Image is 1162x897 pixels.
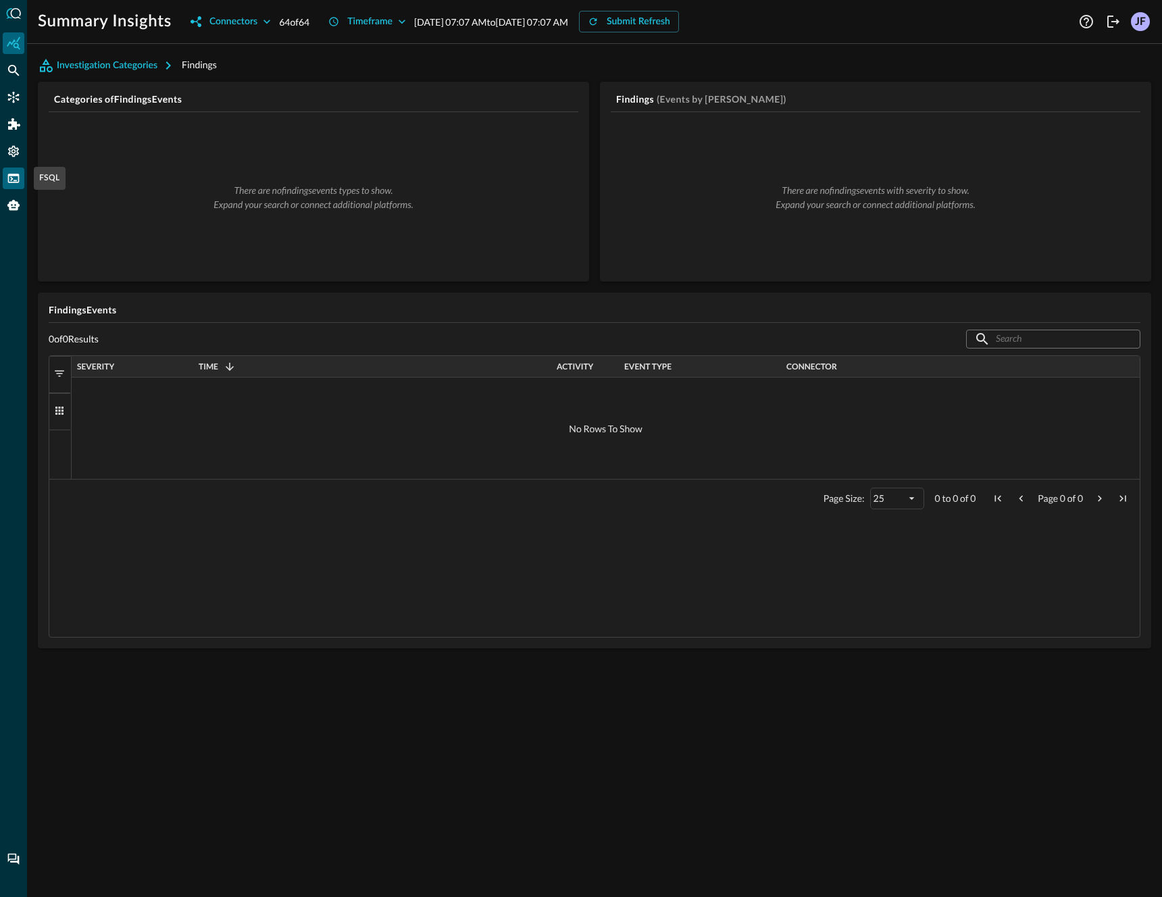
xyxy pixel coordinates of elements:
div: Query Agent [3,195,24,216]
h1: Summary Insights [38,11,172,32]
span: Page [1038,492,1058,504]
div: 25 [874,492,906,504]
span: 0 [970,492,976,504]
div: Connectors [209,14,257,30]
div: There are no findings events with severity to show. Expand your search or connect additional plat... [632,183,1119,211]
div: Federated Search [3,59,24,81]
span: of [1067,492,1076,504]
span: Connector [786,362,837,371]
div: Addons [3,113,25,135]
div: Summary Insights [3,32,24,54]
p: [DATE] 07:07 AM to [DATE] 07:07 AM [414,15,568,29]
h5: Findings Events [49,303,1140,317]
span: Severity [77,362,114,371]
button: Connectors [182,11,279,32]
div: FSQL [3,168,24,189]
div: Timeframe [347,14,393,30]
h5: Findings [616,93,654,106]
span: Findings [182,59,217,70]
span: 0 [935,492,940,504]
span: Activity [557,362,593,371]
p: 0 of 0 Results [49,333,99,345]
div: Page Size [870,488,924,509]
button: Timeframe [320,11,414,32]
div: Next Page [1094,492,1106,505]
div: First Page [992,492,1004,505]
button: Logout [1103,11,1124,32]
div: There are no findings events types to show. Expand your search or connect additional platforms. [70,183,557,211]
h5: Categories of Findings Events [54,93,578,106]
p: 64 of 64 [279,15,309,29]
input: Search [996,326,1109,351]
div: Page Size: [824,492,865,504]
button: Investigation Categories [38,55,182,76]
button: Help [1076,11,1097,32]
span: of [960,492,969,504]
span: 0 [1078,492,1083,504]
span: 0 [953,492,958,504]
button: Submit Refresh [579,11,679,32]
div: Settings [3,140,24,162]
span: Event Type [624,362,672,371]
h5: (Events by [PERSON_NAME]) [657,93,786,106]
div: Submit Refresh [607,14,670,30]
div: JF [1131,12,1150,31]
div: Previous Page [1015,492,1027,505]
div: Last Page [1117,492,1129,505]
div: Connectors [3,86,24,108]
span: 0 [1060,492,1065,504]
div: FSQL [34,167,66,190]
div: Chat [3,848,24,870]
span: Time [199,362,218,371]
span: to [942,492,951,504]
